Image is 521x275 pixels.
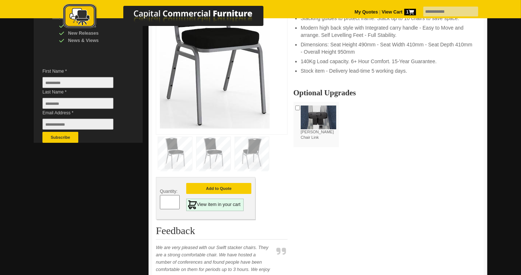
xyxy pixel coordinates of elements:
[301,58,473,65] li: 140Kg Load capacity. 6+ Hour Comfort. 15-Year Guarantee.
[43,4,299,30] img: Capital Commercial Furniture Logo
[301,106,336,141] label: [PERSON_NAME] Chair Link
[156,225,288,240] h2: Feedback
[301,67,473,75] li: Stock item - Delivery lead-time 5 working days.
[42,132,78,143] button: Subscribe
[186,183,251,194] button: Add to Quote
[42,68,124,75] span: First Name *
[404,9,416,15] span: 1
[382,9,416,15] strong: View Cart
[59,37,128,44] div: News & Views
[160,189,177,194] span: Quantity:
[293,89,480,96] h2: Optional Upgrades
[43,4,299,33] a: Capital Commercial Furniture Logo
[42,109,124,117] span: Email Address *
[42,98,113,109] input: Last Name *
[42,88,124,96] span: Last Name *
[301,41,473,56] li: Dimensions: Seat Height 490mm - Seat Width 410mm - Seat Depth 410mm - Overall Height 950mm
[301,106,336,129] img: Adam Chair Link
[42,119,113,130] input: Email Address *
[381,9,416,15] a: View Cart1
[301,15,473,22] li: Stacking guides to protect frame. Stack up to 10 chairs to save space.
[301,24,473,39] li: Modern high back style with Integrated carry handle - Easy to Move and arrange. Self Levelling Fe...
[186,199,244,211] a: View item in your cart
[355,9,378,15] a: My Quotes
[42,77,113,88] input: First Name *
